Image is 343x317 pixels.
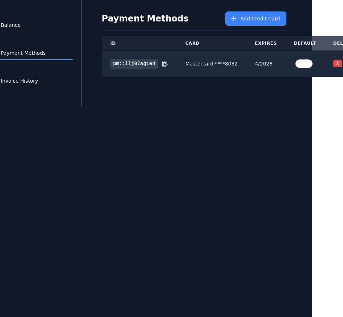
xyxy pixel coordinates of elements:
th: Card [177,36,246,51]
button: X [333,60,342,67]
span: pm::llj07ag1e4 [110,59,158,69]
th: ID [102,36,177,51]
span: Add Credit Card [240,15,280,22]
h1: Payment Methods [102,13,189,24]
button: Add Credit Card [225,11,286,26]
td: 4/2028 [246,51,285,77]
th: Default [285,36,325,51]
th: Expires [246,36,285,51]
